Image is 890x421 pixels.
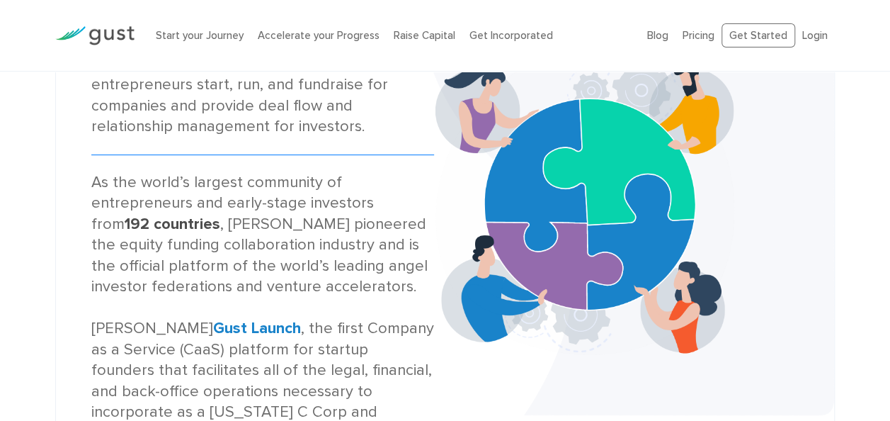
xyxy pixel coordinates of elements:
[156,29,244,42] a: Start your Journey
[125,215,220,233] strong: 192 countries
[213,319,301,337] a: Gust Launch
[721,23,795,48] a: Get Started
[258,29,380,42] a: Accelerate your Progress
[91,12,435,137] div: Gust is the global SaaS platform for founding, operating, and investing in scalable, high-growth ...
[647,29,668,42] a: Blog
[469,29,553,42] a: Get Incorporated
[802,29,828,42] a: Login
[55,26,135,45] img: Gust Logo
[394,29,455,42] a: Raise Capital
[683,29,714,42] a: Pricing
